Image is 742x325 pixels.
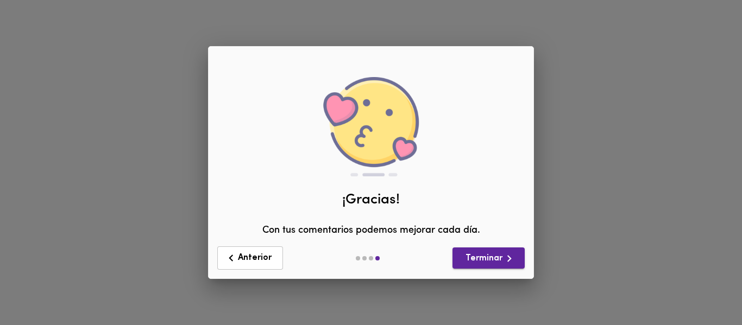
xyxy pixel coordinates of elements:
button: Terminar [452,247,525,269]
span: Terminar [461,252,516,265]
div: Con tus comentarios podemos mejorar cada día. [217,49,525,238]
span: Anterior [224,251,276,265]
iframe: Messagebird Livechat Widget [679,262,731,314]
img: love.png [322,77,420,176]
div: ¡Gracias! [217,190,525,210]
button: Anterior [217,246,283,270]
